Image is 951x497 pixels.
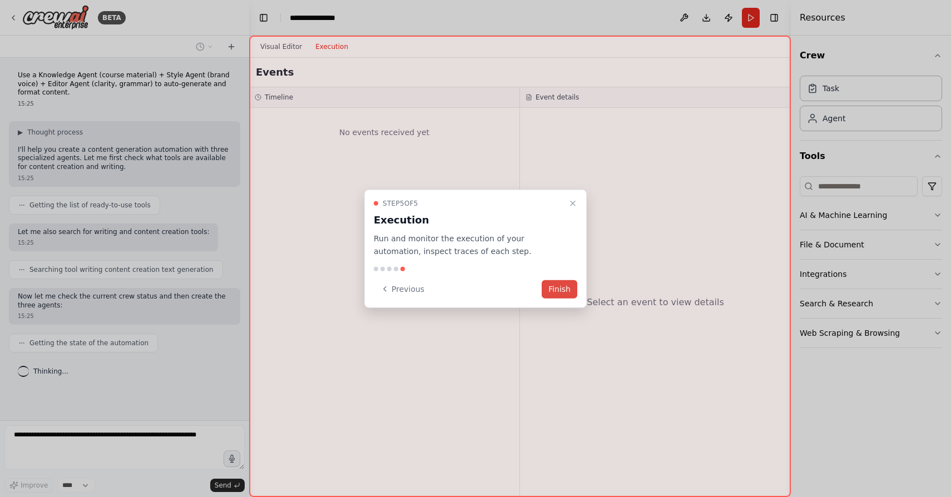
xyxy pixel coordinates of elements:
[383,199,418,208] span: Step 5 of 5
[256,10,271,26] button: Hide left sidebar
[374,280,431,298] button: Previous
[566,197,579,210] button: Close walkthrough
[374,232,564,258] p: Run and monitor the execution of your automation, inspect traces of each step.
[374,212,564,228] h3: Execution
[542,280,577,298] button: Finish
